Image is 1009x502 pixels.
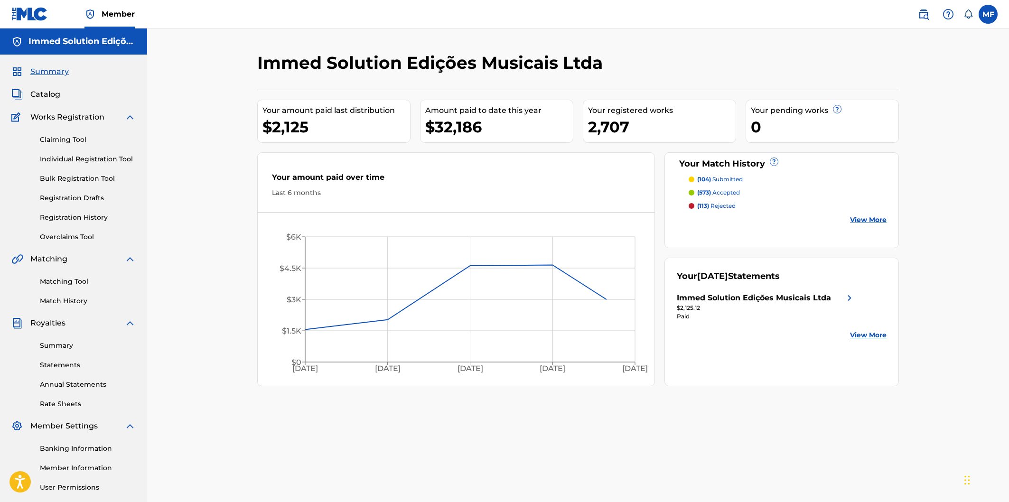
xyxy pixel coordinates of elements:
[425,116,573,138] div: $32,186
[697,188,740,197] p: accepted
[40,463,136,473] a: Member Information
[588,116,736,138] div: 2,707
[40,341,136,351] a: Summary
[689,202,887,210] a: (113) rejected
[964,466,970,494] div: Arrastar
[770,158,778,166] span: ?
[291,358,301,367] tspan: $0
[11,420,23,432] img: Member Settings
[40,174,136,184] a: Bulk Registration Tool
[982,340,1009,417] iframe: Resource Center
[677,304,855,312] div: $2,125.12
[458,364,483,373] tspan: [DATE]
[11,89,60,100] a: CatalogCatalog
[751,105,898,116] div: Your pending works
[697,175,743,184] p: submitted
[939,5,958,24] div: Help
[40,399,136,409] a: Rate Sheets
[262,105,410,116] div: Your amount paid last distribution
[689,175,887,184] a: (104) submitted
[124,253,136,265] img: expand
[40,360,136,370] a: Statements
[257,52,607,74] h2: Immed Solution Edições Musicais Ltda
[540,364,565,373] tspan: [DATE]
[963,9,973,19] div: Notifications
[11,36,23,47] img: Accounts
[40,380,136,390] a: Annual Statements
[40,135,136,145] a: Claiming Tool
[30,112,104,123] span: Works Registration
[962,456,1009,502] div: Widget de chat
[979,5,998,24] div: User Menu
[272,188,640,198] div: Last 6 months
[697,271,728,281] span: [DATE]
[40,277,136,287] a: Matching Tool
[30,253,67,265] span: Matching
[962,456,1009,502] iframe: Chat Widget
[697,202,736,210] p: rejected
[262,116,410,138] div: $2,125
[292,364,318,373] tspan: [DATE]
[287,295,301,304] tspan: $3K
[30,420,98,432] span: Member Settings
[11,66,69,77] a: SummarySummary
[30,317,65,329] span: Royalties
[11,66,23,77] img: Summary
[677,312,855,321] div: Paid
[282,326,301,335] tspan: $1.5K
[28,36,136,47] h5: Immed Solution Edições Musicais Ltda
[697,189,711,196] span: (573)
[272,172,640,188] div: Your amount paid over time
[622,364,648,373] tspan: [DATE]
[918,9,929,20] img: search
[689,188,887,197] a: (573) accepted
[124,317,136,329] img: expand
[280,264,301,273] tspan: $4.5K
[40,444,136,454] a: Banking Information
[40,154,136,164] a: Individual Registration Tool
[677,292,831,304] div: Immed Solution Edições Musicais Ltda
[40,483,136,493] a: User Permissions
[11,112,24,123] img: Works Registration
[697,176,711,183] span: (104)
[751,116,898,138] div: 0
[124,420,136,432] img: expand
[914,5,933,24] a: Public Search
[124,112,136,123] img: expand
[40,193,136,203] a: Registration Drafts
[84,9,96,20] img: Top Rightsholder
[30,66,69,77] span: Summary
[833,105,841,113] span: ?
[677,270,780,283] div: Your Statements
[40,232,136,242] a: Overclaims Tool
[697,202,709,209] span: (113)
[588,105,736,116] div: Your registered works
[11,253,23,265] img: Matching
[677,292,855,321] a: Immed Solution Edições Musicais Ltdaright chevron icon$2,125.12Paid
[943,9,954,20] img: help
[425,105,573,116] div: Amount paid to date this year
[11,89,23,100] img: Catalog
[11,7,48,21] img: MLC Logo
[30,89,60,100] span: Catalog
[850,330,887,340] a: View More
[40,213,136,223] a: Registration History
[11,317,23,329] img: Royalties
[850,215,887,225] a: View More
[844,292,855,304] img: right chevron icon
[286,232,301,242] tspan: $6K
[375,364,401,373] tspan: [DATE]
[102,9,135,19] span: Member
[40,296,136,306] a: Match History
[677,158,887,170] div: Your Match History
